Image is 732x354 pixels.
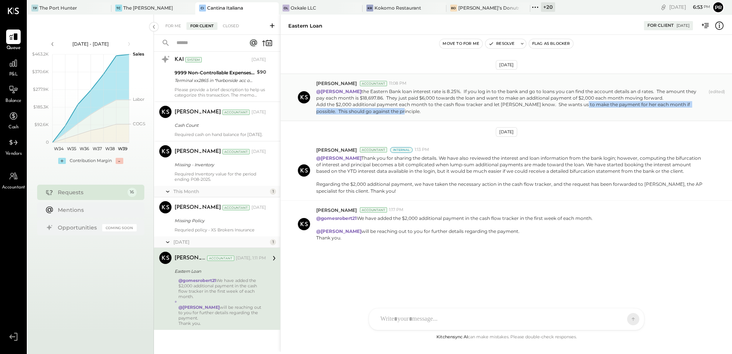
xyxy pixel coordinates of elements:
[0,29,26,52] a: Queue
[175,121,264,129] div: Cash Count
[175,204,221,211] div: [PERSON_NAME]
[660,3,667,11] div: copy link
[199,5,206,11] div: CI
[252,109,266,115] div: [DATE]
[316,207,357,213] span: [PERSON_NAME]
[178,305,220,310] strong: @[PERSON_NAME]
[133,51,144,57] text: Sales
[207,256,234,261] div: Accountant
[360,207,387,213] div: Accountant
[33,87,49,92] text: $277.9K
[390,147,413,153] div: Internal
[162,22,185,30] div: For Me
[175,148,221,156] div: [PERSON_NAME]
[178,321,266,326] div: Thank you.
[252,205,266,211] div: [DATE]
[185,57,202,62] div: System
[178,278,266,326] div: We have added the $2,000 additional payment in the cash flow tracker in the first week of each mo...
[316,228,593,234] div: will be reaching out to you for further details regarding the payment.
[316,147,357,153] span: [PERSON_NAME]
[133,97,144,102] text: Labor
[186,22,217,30] div: For Client
[270,188,276,195] div: 1
[32,69,49,74] text: $370.6K
[8,124,18,131] span: Cash
[70,158,112,164] div: Contribution Margin
[175,161,264,169] div: Missing - Inventory
[58,158,66,164] div: +
[105,146,114,151] text: W38
[219,22,243,30] div: Closed
[39,5,77,11] div: The Port Hunter
[31,5,38,11] div: TP
[175,56,184,64] div: KAI
[102,224,137,231] div: Coming Soon
[178,305,266,321] div: will be reaching out to you for further details regarding the payment.
[366,5,373,11] div: KR
[67,146,76,151] text: W35
[647,23,674,29] div: For Client
[529,39,573,48] button: Flag as Blocker
[496,127,517,137] div: [DATE]
[2,184,25,191] span: Accountant
[175,132,266,137] div: Required cash on hand balance for [DATE].
[252,149,266,155] div: [DATE]
[32,51,49,57] text: $463.2K
[236,255,266,261] div: [DATE], 1:11 PM
[0,56,26,78] a: P&L
[115,5,122,11] div: TC
[0,135,26,157] a: Vendors
[288,22,322,29] div: Eastern Loan
[207,5,243,11] div: Cantina Italiana
[458,5,519,11] div: [PERSON_NAME]’s Donuts
[175,254,206,262] div: [PERSON_NAME]
[0,82,26,105] a: Balance
[178,278,216,283] strong: @gomesrobert21
[58,224,98,231] div: Opportunities
[175,87,266,98] div: Please provide a brief description to help us categorize this transaction. The memo might be help...
[222,205,250,210] div: Accountant
[123,5,173,11] div: The [PERSON_NAME]
[173,188,268,195] div: This Month
[316,215,357,221] strong: @gomesrobert21
[257,68,266,76] div: $90
[440,39,482,48] button: Move to for me
[316,155,361,161] strong: @[PERSON_NAME]
[252,57,266,63] div: [DATE]
[5,151,22,157] span: Vendors
[291,5,316,11] div: Oxkale LLC
[316,215,593,241] p: We have added the $2,000 additional payment in the cash flow tracker in the first week of each mo...
[54,146,64,151] text: W34
[175,217,264,225] div: Missing Policy
[34,122,49,127] text: $92.6K
[316,88,706,115] p: the Eastern Bank loan interest rate is 8.25%. If you log in to the bank and go to loans you can f...
[222,149,250,154] div: Accountant
[676,23,690,28] div: [DATE]
[118,146,127,151] text: W39
[0,109,26,131] a: Cash
[58,41,123,47] div: [DATE] - [DATE]
[360,147,387,152] div: Accountant
[175,171,266,182] div: Required Inventory value for the period ending P08-2025.
[316,228,361,234] strong: @[PERSON_NAME]
[173,239,268,245] div: [DATE]
[316,80,357,87] span: [PERSON_NAME]
[283,5,289,11] div: OL
[175,267,264,275] div: Eastern Loan
[175,77,255,84] div: Terminal xx2865 in *harborside acc ount xx-x8908 ma xx0844 seq # xx4234
[9,71,18,78] span: P&L
[175,108,221,116] div: [PERSON_NAME]
[389,80,407,87] span: 11:08 PM
[496,60,517,70] div: [DATE]
[485,39,518,48] button: Resolve
[709,89,725,115] span: (edited)
[316,88,361,94] strong: @[PERSON_NAME]
[222,110,250,115] div: Accountant
[33,104,49,110] text: $185.3K
[175,69,255,77] div: 9999 Non-Controllable Expenses:Other Income and Expenses:To Be Classified P&L
[316,101,706,114] div: Add the $2,000 additional payment each month to the cash flow tracker and let [PERSON_NAME] know....
[450,5,457,11] div: BD
[133,121,145,126] text: COGS
[79,146,89,151] text: W36
[541,2,555,12] div: + 20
